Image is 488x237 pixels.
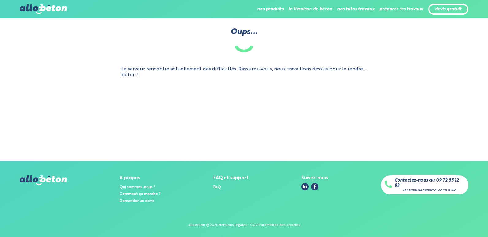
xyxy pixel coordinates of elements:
li: préparer ses travaux [379,2,423,17]
div: Suivez-nous [301,175,328,181]
p: Le serveur rencontre actuellement des difficultés. Rassurez-vous, nous travaillons dessus pour le... [121,66,367,78]
a: Contactez-nous au 09 72 55 12 83 [395,178,465,188]
a: Comment ça marche ? [120,192,161,196]
div: Du lundi au vendredi de 9h à 18h [403,188,456,192]
div: FAQ et support [213,175,249,181]
a: FAQ [213,185,221,189]
span: - [248,223,249,227]
li: la livraison de béton [288,2,332,17]
div: A propos [120,175,161,181]
a: devis gratuit [435,7,462,12]
a: Mentions légales [218,223,247,227]
img: allobéton [20,175,67,185]
div: allobéton @ 2021 [188,223,217,227]
a: Qui sommes-nous ? [120,185,155,189]
iframe: Help widget launcher [433,213,481,230]
a: Demander un devis [120,199,154,203]
a: Paramètres des cookies [259,223,300,227]
a: CGV [250,223,257,227]
div: - [217,223,218,227]
div: - [257,223,259,227]
li: nos produits [257,2,284,17]
img: allobéton [20,4,67,14]
li: nos tutos travaux [337,2,375,17]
